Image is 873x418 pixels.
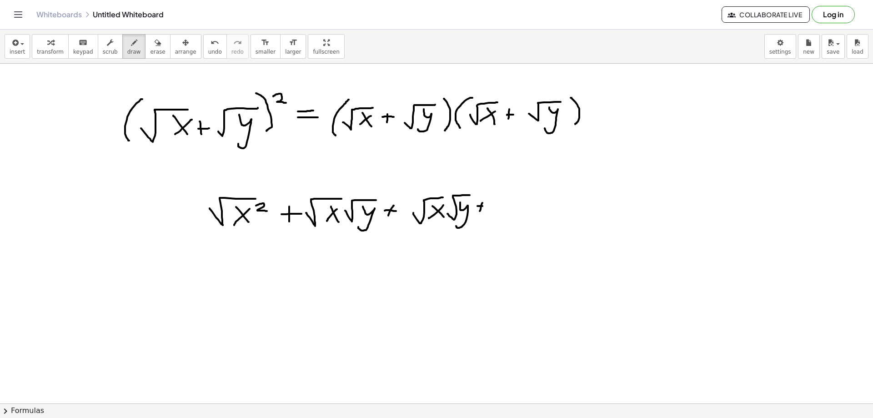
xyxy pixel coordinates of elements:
[11,7,25,22] button: Toggle navigation
[847,34,868,59] button: load
[803,49,814,55] span: new
[256,49,276,55] span: smaller
[233,37,242,48] i: redo
[175,49,196,55] span: arrange
[280,34,306,59] button: format_sizelarger
[827,49,839,55] span: save
[122,34,146,59] button: draw
[812,6,855,23] button: Log in
[798,34,820,59] button: new
[208,49,222,55] span: undo
[36,10,82,19] a: Whiteboards
[722,6,810,23] button: Collaborate Live
[289,37,297,48] i: format_size
[226,34,249,59] button: redoredo
[764,34,796,59] button: settings
[73,49,93,55] span: keypad
[103,49,118,55] span: scrub
[145,34,170,59] button: erase
[231,49,244,55] span: redo
[769,49,791,55] span: settings
[308,34,344,59] button: fullscreen
[313,49,339,55] span: fullscreen
[170,34,201,59] button: arrange
[68,34,98,59] button: keyboardkeypad
[852,49,863,55] span: load
[37,49,64,55] span: transform
[261,37,270,48] i: format_size
[285,49,301,55] span: larger
[150,49,165,55] span: erase
[822,34,845,59] button: save
[98,34,123,59] button: scrub
[5,34,30,59] button: insert
[79,37,87,48] i: keyboard
[251,34,281,59] button: format_sizesmaller
[729,10,802,19] span: Collaborate Live
[32,34,69,59] button: transform
[127,49,141,55] span: draw
[10,49,25,55] span: insert
[211,37,219,48] i: undo
[203,34,227,59] button: undoundo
